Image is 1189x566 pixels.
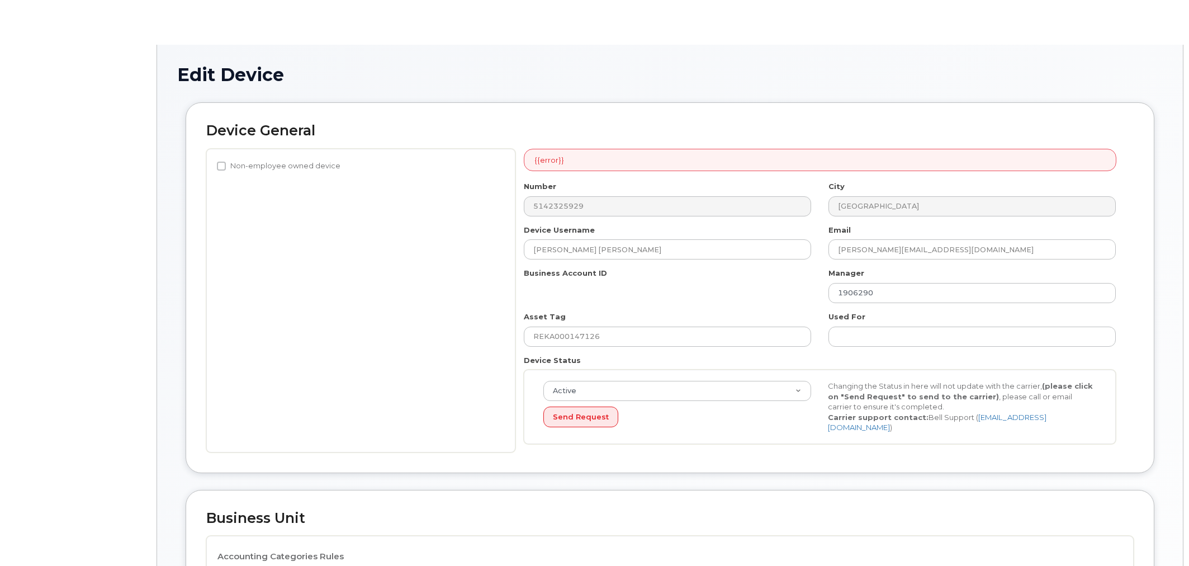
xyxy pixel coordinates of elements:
[828,381,1093,401] strong: (please click on "Send Request" to send to the carrier)
[828,283,1116,303] input: Select manager
[206,511,1134,526] h2: Business Unit
[217,552,1122,562] h4: Accounting Categories Rules
[828,312,865,322] label: Used For
[828,413,929,422] strong: Carrier support contact:
[217,159,340,173] label: Non-employee owned device
[524,149,1116,172] div: {{error}}
[524,268,607,279] label: Business Account ID
[543,407,618,427] button: Send Request
[828,225,851,235] label: Email
[828,413,1046,432] a: [EMAIL_ADDRESS][DOMAIN_NAME]
[524,312,566,322] label: Asset Tag
[828,181,845,192] label: City
[177,65,1163,84] h1: Edit Device
[524,225,595,235] label: Device Username
[217,162,226,171] input: Non-employee owned device
[524,181,556,192] label: Number
[524,355,581,366] label: Device Status
[828,268,864,279] label: Manager
[819,381,1104,433] div: Changing the Status in here will not update with the carrier, , please call or email carrier to e...
[206,123,1134,139] h2: Device General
